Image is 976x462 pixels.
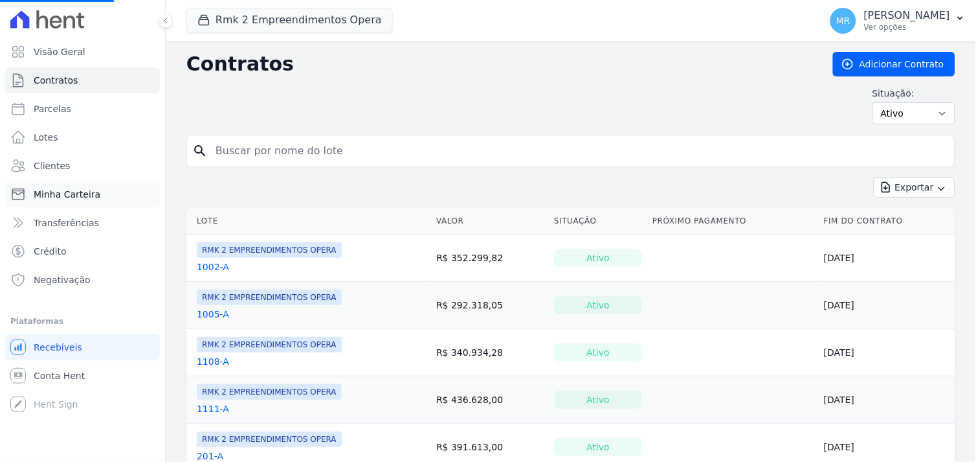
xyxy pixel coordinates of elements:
th: Fim do Contrato [819,208,955,235]
td: R$ 436.628,00 [431,376,549,424]
input: Buscar por nome do lote [208,138,949,164]
span: Minha Carteira [34,188,100,201]
span: RMK 2 EMPREENDIMENTOS OPERA [197,242,342,258]
a: Conta Hent [5,363,160,389]
span: Transferências [34,216,99,229]
button: Rmk 2 Empreendimentos Opera [186,8,393,32]
div: Ativo [554,343,642,362]
button: Exportar [874,178,955,198]
span: RMK 2 EMPREENDIMENTOS OPERA [197,290,342,305]
a: Adicionar Contrato [833,52,955,76]
span: Contratos [34,74,78,87]
a: 1111-A [197,402,229,415]
a: Contratos [5,67,160,93]
a: Lotes [5,124,160,150]
a: Transferências [5,210,160,236]
a: Negativação [5,267,160,293]
a: Minha Carteira [5,181,160,207]
span: RMK 2 EMPREENDIMENTOS OPERA [197,432,342,447]
div: Ativo [554,296,642,314]
th: Situação [549,208,647,235]
span: Visão Geral [34,45,85,58]
td: R$ 340.934,28 [431,329,549,376]
td: [DATE] [819,282,955,329]
span: Negativação [34,273,91,286]
h2: Contratos [186,52,812,76]
span: Lotes [34,131,58,144]
span: RMK 2 EMPREENDIMENTOS OPERA [197,337,342,352]
td: [DATE] [819,376,955,424]
a: Recebíveis [5,334,160,360]
a: Clientes [5,153,160,179]
th: Valor [431,208,549,235]
span: MR [836,16,850,25]
a: 1002-A [197,260,229,273]
p: [PERSON_NAME] [864,9,950,22]
div: Ativo [554,438,642,456]
label: Situação: [872,87,955,100]
a: Parcelas [5,96,160,122]
th: Lote [186,208,431,235]
span: Parcelas [34,102,71,115]
i: search [192,143,208,159]
th: Próximo Pagamento [647,208,819,235]
td: [DATE] [819,329,955,376]
td: R$ 292.318,05 [431,282,549,329]
td: R$ 352.299,82 [431,235,549,282]
td: [DATE] [819,235,955,282]
span: Crédito [34,245,67,258]
span: Clientes [34,159,70,172]
a: Crédito [5,238,160,264]
a: 1108-A [197,355,229,368]
span: Recebíveis [34,341,82,354]
div: Ativo [554,391,642,409]
div: Ativo [554,249,642,267]
span: Conta Hent [34,369,85,382]
span: RMK 2 EMPREENDIMENTOS OPERA [197,384,342,400]
a: 1005-A [197,308,229,321]
div: Plataformas [10,314,155,329]
p: Ver opções [864,22,950,32]
button: MR [PERSON_NAME] Ver opções [820,3,976,39]
a: Visão Geral [5,39,160,65]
